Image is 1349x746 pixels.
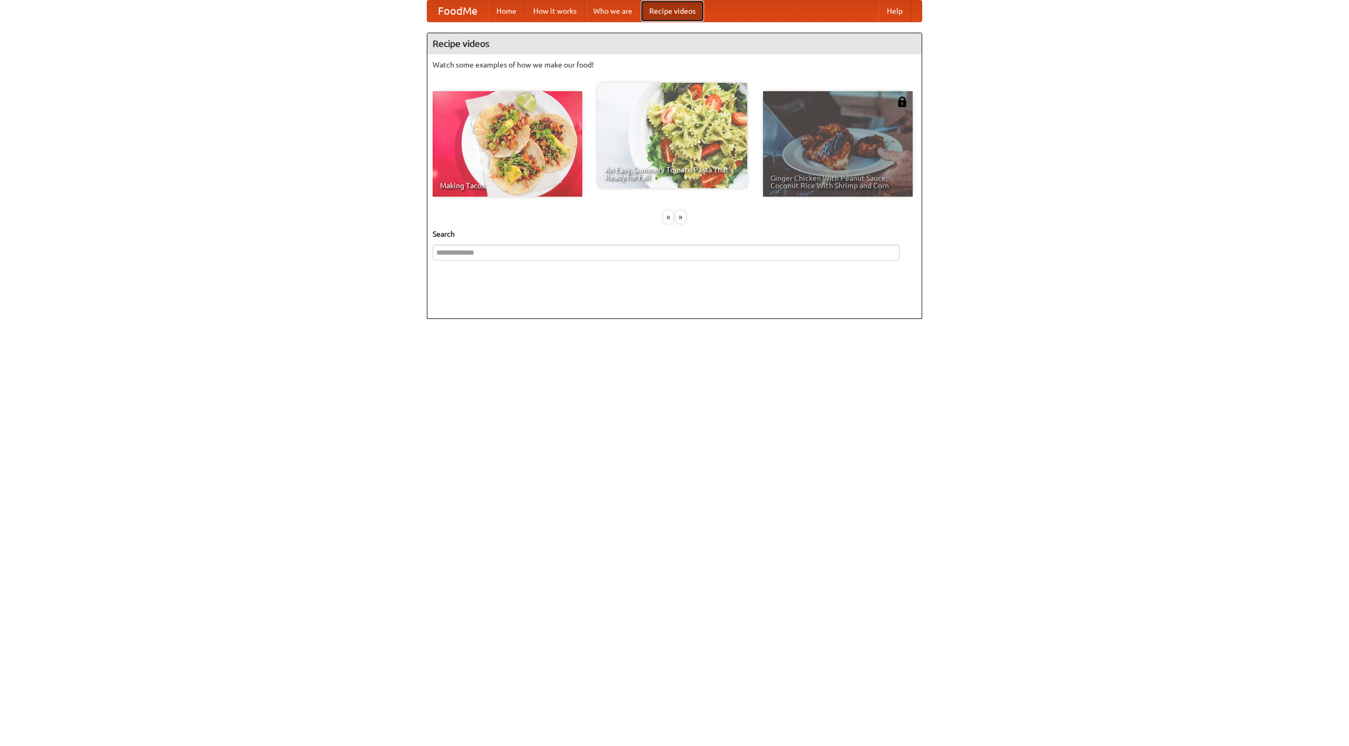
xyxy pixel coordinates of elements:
a: How it works [525,1,585,22]
a: Help [878,1,911,22]
p: Watch some examples of how we make our food! [433,60,916,70]
a: Who we are [585,1,641,22]
a: Home [488,1,525,22]
a: FoodMe [427,1,488,22]
span: Making Tacos [440,182,575,189]
h4: Recipe videos [427,33,922,54]
a: Recipe videos [641,1,704,22]
a: An Easy, Summery Tomato Pasta That's Ready for Fall [598,83,747,188]
h5: Search [433,229,916,239]
img: 483408.png [897,96,907,107]
a: Making Tacos [433,91,582,197]
div: » [676,210,686,224]
span: An Easy, Summery Tomato Pasta That's Ready for Fall [605,166,740,181]
div: « [663,210,673,224]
